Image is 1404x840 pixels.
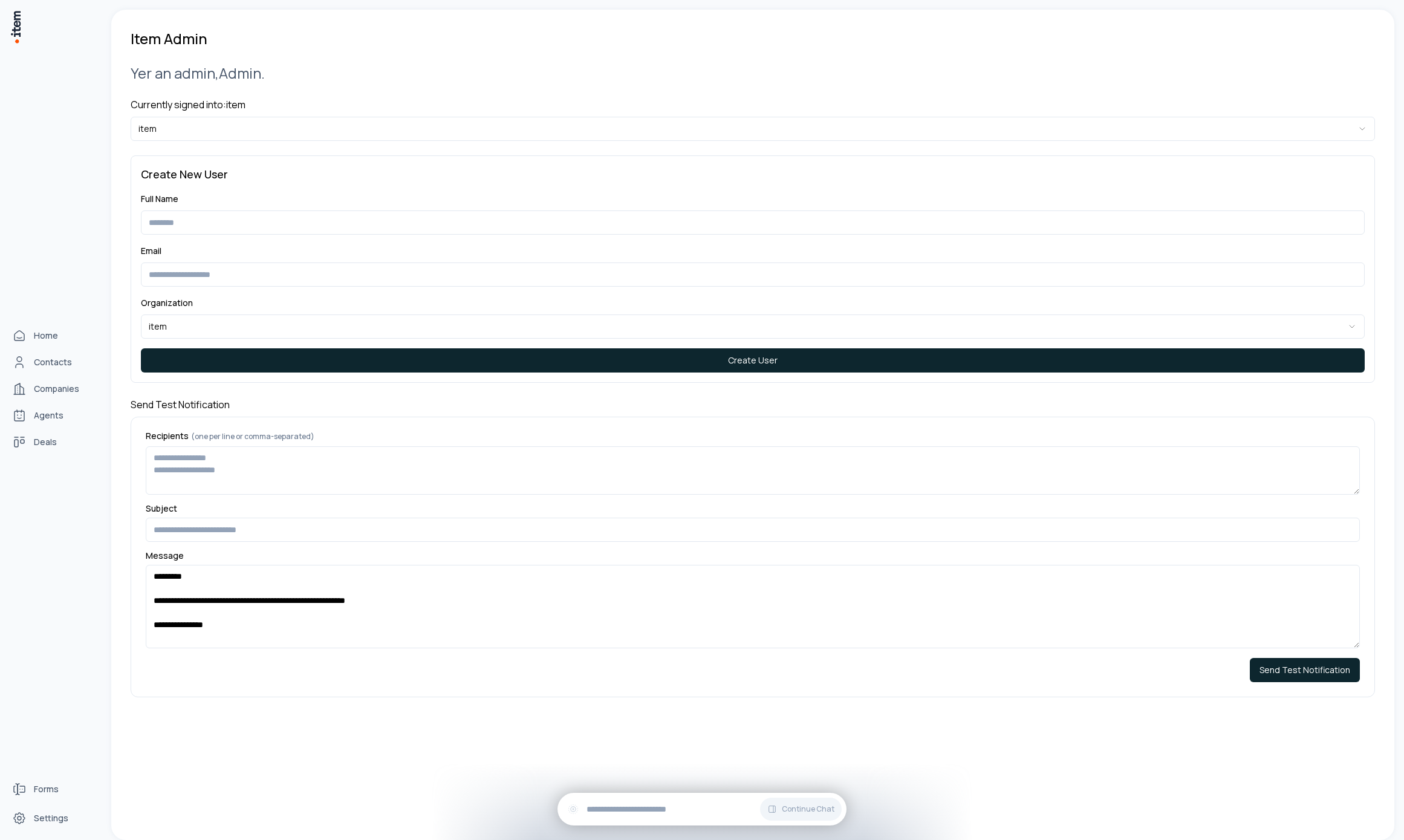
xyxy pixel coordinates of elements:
a: Contacts [7,350,99,374]
span: Forms [34,783,59,795]
span: Continue Chat [782,804,834,814]
button: Send Test Notification [1250,658,1360,682]
h1: Item Admin [131,29,207,48]
h4: Currently signed into: item [131,97,1375,112]
span: (one per line or comma-separated) [191,431,314,441]
label: Full Name [141,193,178,204]
button: Continue Chat [760,798,842,821]
a: Forms [7,777,99,801]
label: Subject [146,504,1360,513]
a: deals [7,430,99,454]
h3: Create New User [141,166,1365,183]
a: Agents [7,403,99,428]
label: Email [141,245,161,256]
span: Deals [34,436,57,448]
div: Continue Chat [557,793,847,825]
a: Home [7,324,99,348]
span: Home [34,330,58,342]
span: Companies [34,383,79,395]
span: Contacts [34,356,72,368]
span: Settings [34,812,68,824]
label: Recipients [146,432,1360,441]
a: Companies [7,377,99,401]
h4: Send Test Notification [131,397,1375,412]
a: Settings [7,806,99,830]
button: Create User [141,348,1365,373]
label: Message [146,552,1360,560]
img: Item Brain Logo [10,10,22,44]
span: Agents [34,409,63,422]
label: Organization [141,297,193,308]
h2: Yer an admin, Admin . [131,63,1375,83]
